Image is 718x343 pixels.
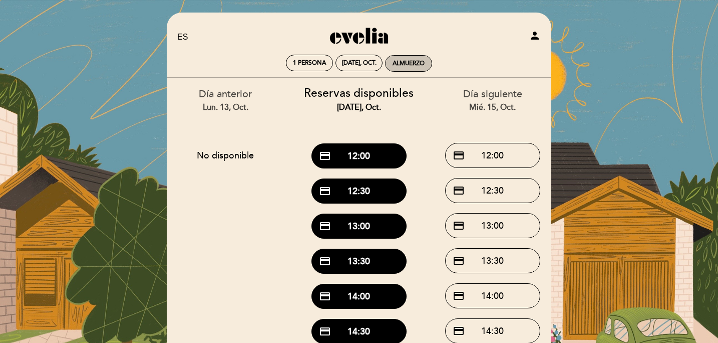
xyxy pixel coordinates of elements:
span: credit_card [319,325,331,337]
span: credit_card [319,220,331,232]
span: 1 persona [293,59,326,67]
span: credit_card [453,255,465,267]
span: credit_card [453,149,465,161]
button: No disponible [178,143,273,168]
span: credit_card [453,185,465,197]
button: credit_card 12:00 [311,143,407,168]
button: person [529,30,541,45]
div: Almuerzo [393,60,425,67]
div: Día siguiente [433,87,552,113]
button: credit_card 14:00 [445,283,540,308]
button: credit_card 12:30 [311,179,407,204]
span: credit_card [319,255,331,267]
button: credit_card 12:00 [445,143,540,168]
button: credit_card 13:30 [445,248,540,273]
span: credit_card [453,290,465,302]
button: credit_card 12:30 [445,178,540,203]
button: credit_card 14:00 [311,284,407,309]
button: credit_card 13:00 [445,213,540,238]
span: credit_card [319,290,331,302]
button: credit_card 13:00 [311,214,407,239]
button: credit_card 13:30 [311,249,407,274]
div: lun. 13, oct. [166,102,285,113]
div: Día anterior [166,87,285,113]
span: credit_card [319,150,331,162]
i: person [529,30,541,42]
div: mié. 15, oct. [433,102,552,113]
div: Reservas disponibles [300,85,419,113]
div: [DATE], oct. [300,102,419,113]
a: [PERSON_NAME] [296,24,422,51]
span: credit_card [319,185,331,197]
div: [DATE], oct. [342,59,377,67]
span: credit_card [453,220,465,232]
span: credit_card [453,325,465,337]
